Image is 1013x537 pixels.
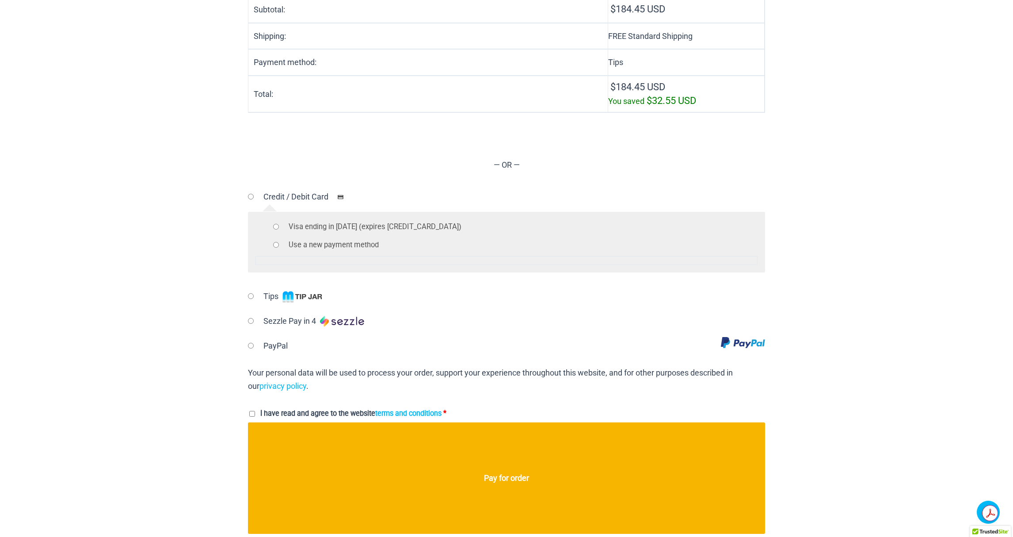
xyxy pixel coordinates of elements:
[647,95,652,106] span: $
[263,341,288,350] label: PayPal
[610,4,616,15] span: $
[608,49,765,76] td: Tips
[263,316,364,326] label: Sezzle Pay in 4
[721,337,765,349] img: PayPal
[610,81,665,92] bdi: 184.45 USD
[608,23,765,50] td: FREE Standard Shipping
[610,4,665,15] bdi: 184.45 USD
[259,381,306,391] a: privacy policy
[248,49,608,76] th: Payment method:
[289,222,461,231] label: Visa ending in [DATE] (expires [CREDIT_CARD_DATA])
[246,127,506,148] iframe: Secure express checkout frame
[263,192,349,201] label: Credit / Debit Card
[248,422,765,534] button: Pay for order
[647,95,696,106] bdi: 32.55 USD
[375,409,442,418] a: terms and conditions
[248,158,765,172] p: — OR —
[610,81,616,92] span: $
[263,292,324,301] label: Tips
[608,94,760,108] div: You saved
[332,192,349,202] img: Credit / Debit Card
[282,291,324,302] img: Tips
[249,411,255,417] input: I have read and agree to the websiteterms and conditions *
[248,366,765,392] p: Your personal data will be used to process your order, support your experience throughout this we...
[507,127,767,148] iframe: Secure express checkout frame
[443,409,446,418] abbr: required
[248,76,608,112] th: Total:
[289,241,379,249] label: Use a new payment method
[260,409,442,418] span: I have read and agree to the website
[248,23,608,50] th: Shipping:
[320,316,364,327] img: Sezzle Pay in 4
